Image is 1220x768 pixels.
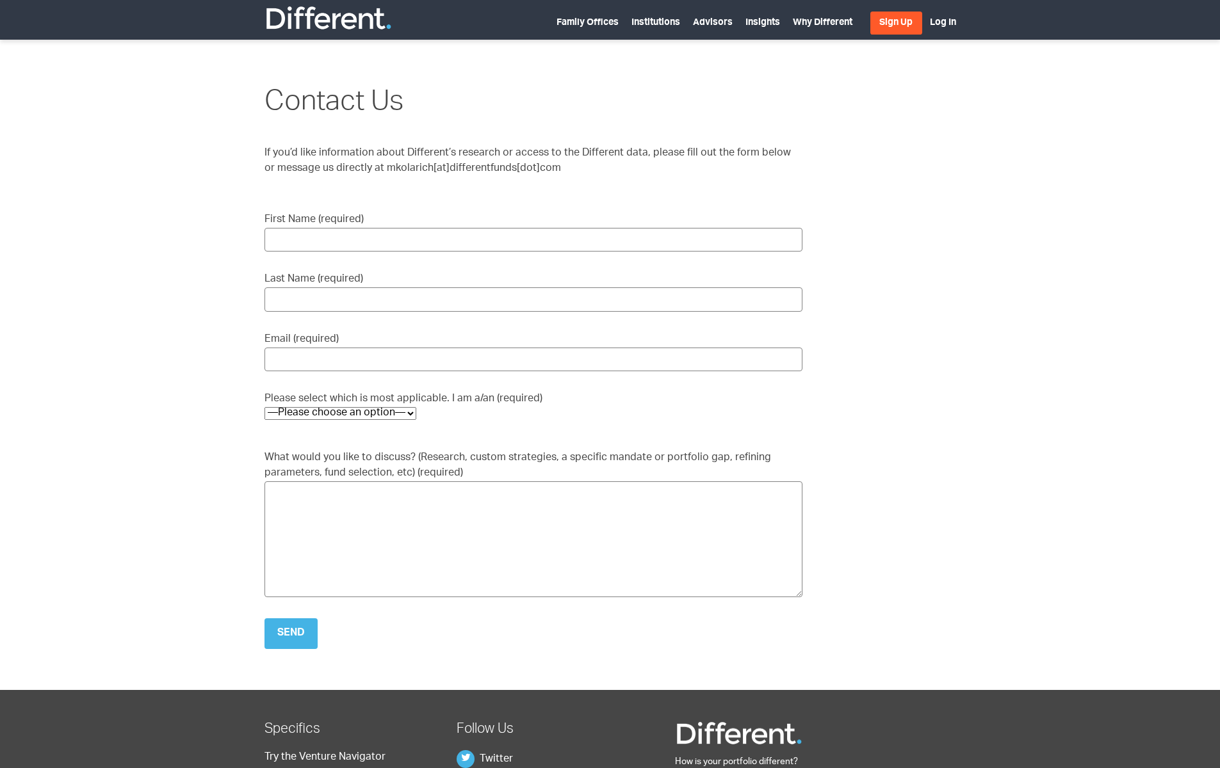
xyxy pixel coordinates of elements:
[264,451,802,608] label: What would you like to discuss? (Research, custom strategies, a specific mandate or portfolio gap...
[264,5,393,31] img: Different Funds
[264,392,802,420] label: Please select which is most applicable. I am a/an (required)
[631,19,680,28] a: Institutions
[264,272,802,311] label: Last Name (required)
[457,755,513,765] a: Twitter
[557,19,619,28] a: Family Offices
[264,618,318,649] input: Send
[264,84,802,123] h1: Contact Us
[264,148,791,174] span: If you’d like information about Different’s research or access to the Different data, please fill...
[457,721,637,739] h2: Follow Us
[264,753,386,763] a: Try the Venture Navigator
[264,228,802,252] input: First Name (required)
[264,481,802,597] textarea: What would you like to discuss? (Research, custom strategies, a specific mandate or portfolio gap...
[870,12,922,35] a: Sign Up
[693,19,733,28] a: Advisors
[675,721,803,746] img: Different Funds
[793,19,852,28] a: Why Different
[264,348,802,371] input: Email (required)
[264,212,802,649] form: Contact form
[264,212,802,252] label: First Name (required)
[930,19,956,28] a: Log In
[264,721,444,739] h2: Specifics
[264,332,802,371] label: Email (required)
[745,19,780,28] a: Insights
[264,287,802,311] input: Last Name (required)
[264,407,416,420] select: Please select which is most applicable. I am a/an (required)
